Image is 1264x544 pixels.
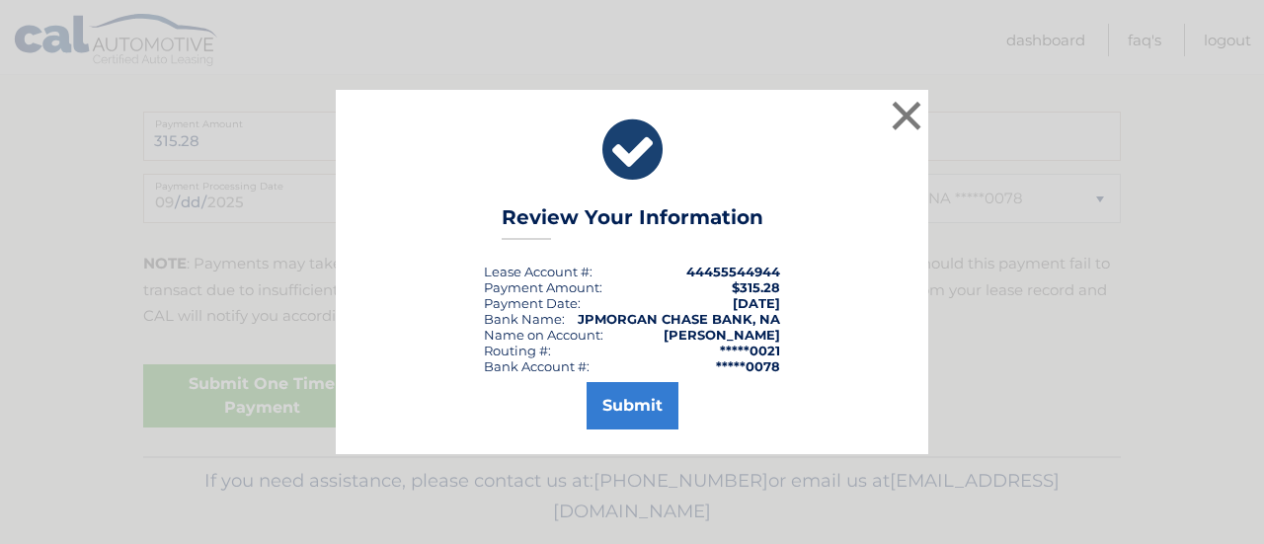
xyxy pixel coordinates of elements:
[733,295,780,311] span: [DATE]
[587,382,678,429] button: Submit
[484,343,551,358] div: Routing #:
[484,264,592,279] div: Lease Account #:
[686,264,780,279] strong: 44455544944
[887,96,926,135] button: ×
[484,311,565,327] div: Bank Name:
[578,311,780,327] strong: JPMORGAN CHASE BANK, NA
[484,279,602,295] div: Payment Amount:
[664,327,780,343] strong: [PERSON_NAME]
[484,358,590,374] div: Bank Account #:
[484,295,581,311] div: :
[484,295,578,311] span: Payment Date
[484,327,603,343] div: Name on Account:
[732,279,780,295] span: $315.28
[502,205,763,240] h3: Review Your Information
